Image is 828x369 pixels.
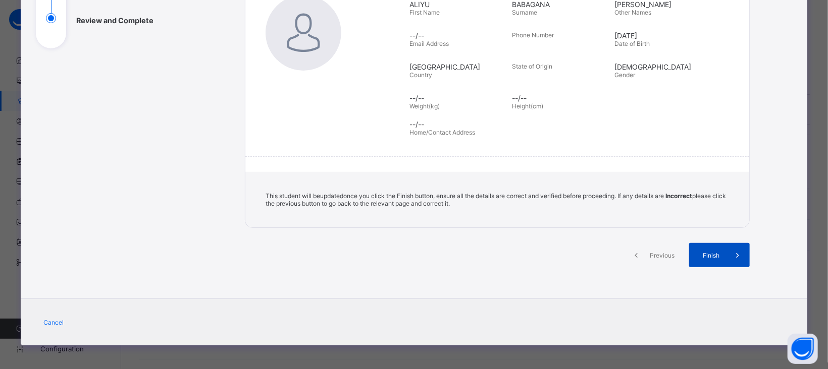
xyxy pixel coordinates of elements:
span: Finish [697,252,726,259]
span: Date of Birth [614,40,650,47]
span: --/-- [409,31,507,40]
span: Email Address [409,40,449,47]
span: Surname [512,9,537,16]
span: This student will be updated once you click the Finish button, ensure all the details are correct... [266,192,726,207]
span: Cancel [43,319,64,326]
b: Incorrect [665,192,692,200]
span: State of Origin [512,63,552,70]
span: First Name [409,9,440,16]
span: Gender [614,71,635,79]
span: Phone Number [512,31,554,39]
span: --/-- [409,120,734,129]
span: Other Names [614,9,651,16]
span: Home/Contact Address [409,129,475,136]
span: --/-- [409,94,507,102]
span: Country [409,71,432,79]
span: [DATE] [614,31,712,40]
span: Previous [648,252,676,259]
span: [DEMOGRAPHIC_DATA] [614,63,712,71]
span: Weight(kg) [409,102,440,110]
span: [GEOGRAPHIC_DATA] [409,63,507,71]
button: Open asap [788,334,818,364]
span: Height(cm) [512,102,543,110]
span: --/-- [512,94,609,102]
